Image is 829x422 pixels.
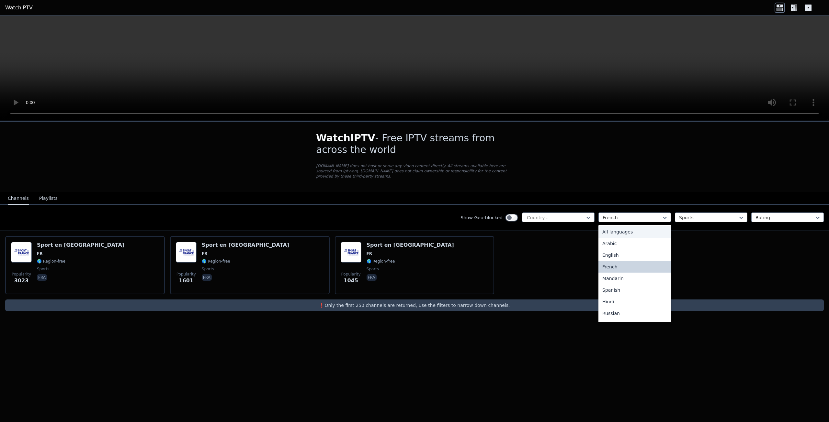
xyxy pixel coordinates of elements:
h6: Sport en [GEOGRAPHIC_DATA] [202,242,289,248]
span: WatchIPTV [316,132,375,144]
div: Mandarin [598,273,671,284]
h1: - Free IPTV streams from across the world [316,132,513,156]
button: Playlists [39,192,58,205]
div: All languages [598,226,671,238]
span: FR [202,251,207,256]
span: Popularity [176,272,196,277]
span: 🌎 Region-free [202,259,230,264]
p: fra [367,274,377,281]
span: sports [367,266,379,272]
span: Popularity [12,272,31,277]
span: 1045 [344,277,358,285]
span: 🌎 Region-free [37,259,65,264]
h6: Sport en [GEOGRAPHIC_DATA] [37,242,124,248]
img: Sport en France [176,242,197,263]
div: Russian [598,308,671,319]
img: Sport en France [11,242,32,263]
div: English [598,249,671,261]
p: [DOMAIN_NAME] does not host or serve any video content directly. All streams available here are s... [316,163,513,179]
button: Channels [8,192,29,205]
p: fra [37,274,47,281]
span: Popularity [341,272,361,277]
div: Portuguese [598,319,671,331]
span: 🌎 Region-free [367,259,395,264]
span: 1601 [179,277,194,285]
div: French [598,261,671,273]
label: Show Geo-blocked [460,214,503,221]
a: iptv-org [343,169,358,173]
span: FR [367,251,372,256]
span: sports [202,266,214,272]
p: fra [202,274,212,281]
a: WatchIPTV [5,4,33,12]
span: 3023 [14,277,29,285]
img: Sport en France [341,242,361,263]
p: ❗️Only the first 250 channels are returned, use the filters to narrow down channels. [8,302,821,308]
div: Arabic [598,238,671,249]
div: Hindi [598,296,671,308]
div: Spanish [598,284,671,296]
h6: Sport en [GEOGRAPHIC_DATA] [367,242,454,248]
span: sports [37,266,49,272]
span: FR [37,251,42,256]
